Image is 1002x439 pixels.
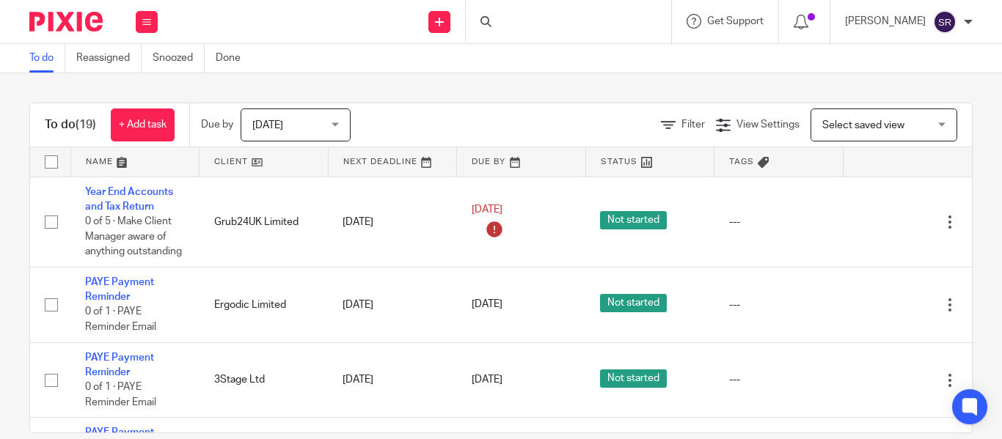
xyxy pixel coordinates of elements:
[729,158,754,166] span: Tags
[472,205,502,215] span: [DATE]
[201,117,233,132] p: Due by
[85,216,182,257] span: 0 of 5 · Make Client Manager aware of anything outstanding
[85,307,156,333] span: 0 of 1 · PAYE Reminder Email
[85,353,154,377] a: PAYE Payment Reminder
[76,44,142,73] a: Reassigned
[29,44,65,73] a: To do
[111,108,175,141] a: + Add task
[736,119,800,130] span: View Settings
[200,342,329,418] td: 3Stage Ltd
[328,177,457,267] td: [DATE]
[600,369,667,388] span: Not started
[328,342,457,418] td: [DATE]
[729,298,829,312] div: ---
[252,120,283,130] span: [DATE]
[681,119,705,130] span: Filter
[729,215,829,229] div: ---
[472,375,502,385] span: [DATE]
[29,12,103,32] img: Pixie
[822,120,904,130] span: Select saved view
[729,372,829,387] div: ---
[472,300,502,310] span: [DATE]
[200,177,329,267] td: Grub24UK Limited
[76,119,96,130] span: (19)
[600,294,667,312] span: Not started
[933,10,957,34] img: svg%3E
[845,14,926,29] p: [PERSON_NAME]
[200,267,329,342] td: Ergodic Limited
[328,267,457,342] td: [DATE]
[153,44,205,73] a: Snoozed
[216,44,252,73] a: Done
[85,277,154,302] a: PAYE Payment Reminder
[85,187,173,212] a: Year End Accounts and Tax Return
[45,117,96,133] h1: To do
[707,16,764,26] span: Get Support
[600,211,667,229] span: Not started
[85,383,156,408] span: 0 of 1 · PAYE Reminder Email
